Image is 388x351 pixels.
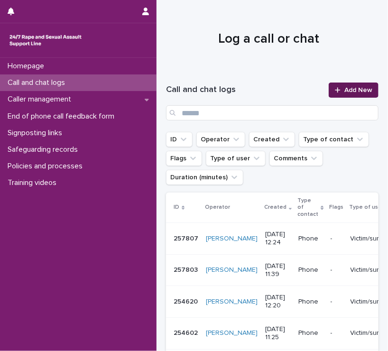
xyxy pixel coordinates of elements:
p: 254602 [174,327,200,337]
p: [DATE] 11:25 [265,325,291,342]
p: - [331,298,343,306]
p: Call and chat logs [4,78,73,87]
button: Duration (minutes) [166,170,243,185]
p: [DATE] 11:39 [265,262,291,278]
p: 257807 [174,233,200,243]
span: Add New [344,87,372,93]
a: Add New [329,83,379,98]
p: Flags [330,202,344,212]
h1: Call and chat logs [166,84,323,96]
img: rhQMoQhaT3yELyF149Cw [8,31,83,50]
p: Phone [298,329,323,337]
input: Search [166,105,379,120]
button: Type of contact [299,132,369,147]
p: Signposting links [4,129,70,138]
a: [PERSON_NAME] [206,235,258,243]
p: Phone [298,266,323,274]
p: Type of user [350,202,384,212]
button: Operator [196,132,245,147]
a: [PERSON_NAME] [206,266,258,274]
p: Operator [205,202,230,212]
a: [PERSON_NAME] [206,329,258,337]
p: [DATE] 12:24 [265,231,291,247]
p: Caller management [4,95,79,104]
p: - [331,235,343,243]
p: 257803 [174,264,200,274]
button: Comments [269,151,323,166]
button: Created [249,132,295,147]
p: ID [174,202,179,212]
p: End of phone call feedback form [4,112,122,121]
button: ID [166,132,193,147]
p: Phone [298,298,323,306]
p: [DATE] 12:20 [265,294,291,310]
p: Policies and processes [4,162,90,171]
h1: Log a call or chat [166,30,371,48]
a: [PERSON_NAME] [206,298,258,306]
p: Type of contact [297,195,318,220]
p: Safeguarding records [4,145,85,154]
p: Training videos [4,178,64,187]
p: - [331,266,343,274]
p: Phone [298,235,323,243]
p: Homepage [4,62,52,71]
button: Flags [166,151,202,166]
p: 254620 [174,296,200,306]
button: Type of user [206,151,266,166]
p: - [331,329,343,337]
p: Created [264,202,286,212]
